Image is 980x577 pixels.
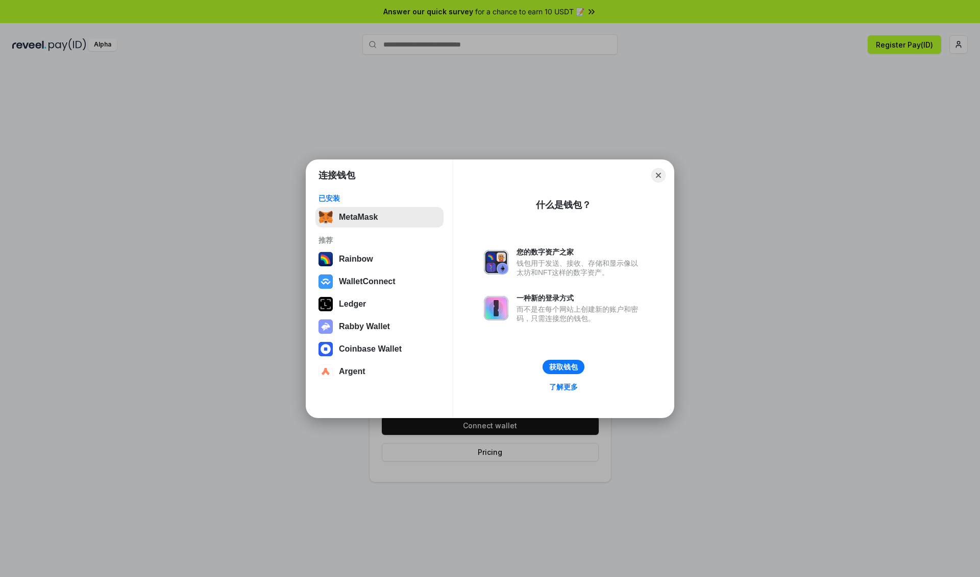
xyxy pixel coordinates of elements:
[339,367,365,376] div: Argent
[318,364,333,379] img: svg+xml,%3Csvg%20width%3D%2228%22%20height%3D%2228%22%20viewBox%3D%220%200%2028%2028%22%20fill%3D...
[318,274,333,289] img: svg+xml,%3Csvg%20width%3D%2228%22%20height%3D%2228%22%20viewBox%3D%220%200%2028%2028%22%20fill%3D...
[318,252,333,266] img: svg+xml,%3Csvg%20width%3D%22120%22%20height%3D%22120%22%20viewBox%3D%220%200%20120%20120%22%20fil...
[318,342,333,356] img: svg+xml,%3Csvg%20width%3D%2228%22%20height%3D%2228%22%20viewBox%3D%220%200%2028%2028%22%20fill%3D...
[339,344,402,354] div: Coinbase Wallet
[318,194,440,203] div: 已安装
[315,316,444,337] button: Rabby Wallet
[315,249,444,269] button: Rainbow
[517,259,643,277] div: 钱包用于发送、接收、存储和显示像以太坊和NFT这样的数字资产。
[318,297,333,311] img: svg+xml,%3Csvg%20xmlns%3D%22http%3A%2F%2Fwww.w3.org%2F2000%2Fsvg%22%20width%3D%2228%22%20height%3...
[339,299,366,309] div: Ledger
[315,339,444,359] button: Coinbase Wallet
[339,213,378,222] div: MetaMask
[339,322,390,331] div: Rabby Wallet
[315,207,444,227] button: MetaMask
[549,382,578,391] div: 了解更多
[339,255,373,264] div: Rainbow
[315,294,444,314] button: Ledger
[543,380,584,394] a: 了解更多
[484,296,508,320] img: svg+xml,%3Csvg%20xmlns%3D%22http%3A%2F%2Fwww.w3.org%2F2000%2Fsvg%22%20fill%3D%22none%22%20viewBox...
[536,199,591,211] div: 什么是钱包？
[651,168,666,182] button: Close
[484,250,508,274] img: svg+xml,%3Csvg%20xmlns%3D%22http%3A%2F%2Fwww.w3.org%2F2000%2Fsvg%22%20fill%3D%22none%22%20viewBox...
[318,210,333,224] img: svg+xml,%3Csvg%20fill%3D%22none%22%20height%3D%2233%22%20viewBox%3D%220%200%2035%2033%22%20width%...
[315,361,444,382] button: Argent
[517,305,643,323] div: 而不是在每个网站上创建新的账户和密码，只需连接您的钱包。
[318,319,333,334] img: svg+xml,%3Csvg%20xmlns%3D%22http%3A%2F%2Fwww.w3.org%2F2000%2Fsvg%22%20fill%3D%22none%22%20viewBox...
[517,293,643,303] div: 一种新的登录方式
[543,360,584,374] button: 获取钱包
[549,362,578,372] div: 获取钱包
[318,169,355,181] h1: 连接钱包
[315,271,444,292] button: WalletConnect
[318,236,440,245] div: 推荐
[517,247,643,257] div: 您的数字资产之家
[339,277,396,286] div: WalletConnect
